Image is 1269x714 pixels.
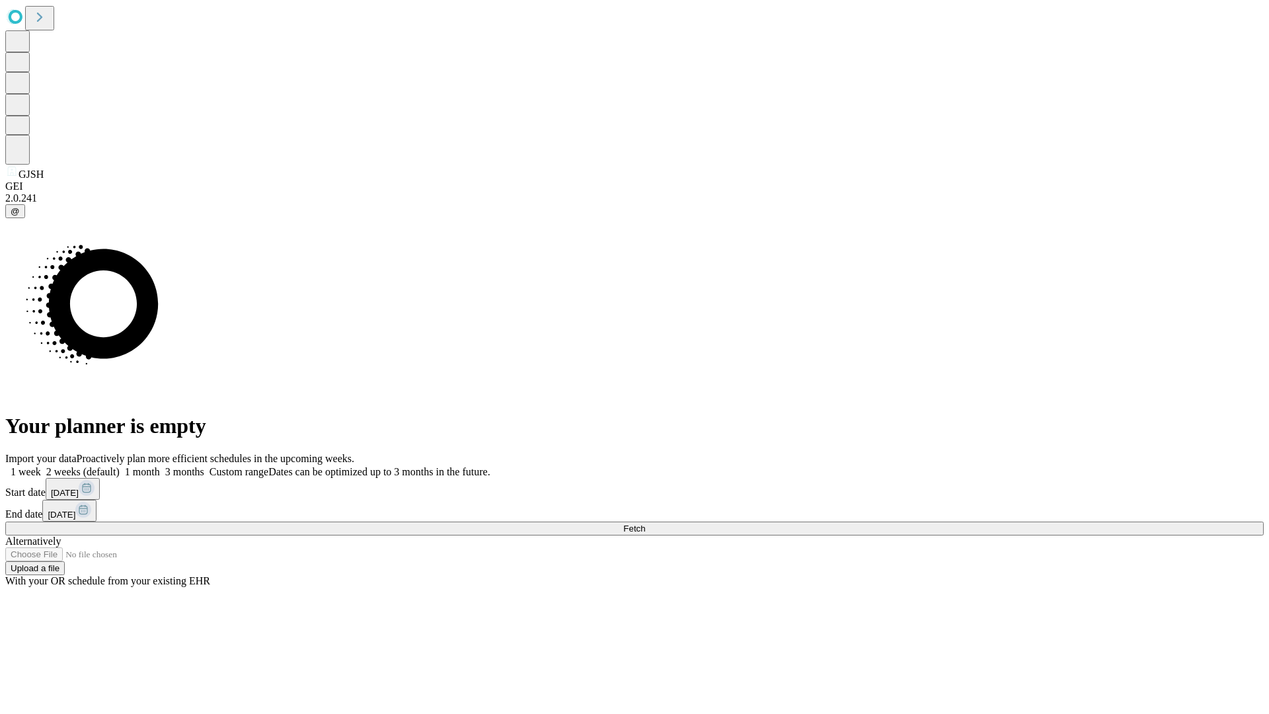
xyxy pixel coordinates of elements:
h1: Your planner is empty [5,414,1264,438]
button: [DATE] [46,478,100,500]
span: With your OR schedule from your existing EHR [5,575,210,586]
button: [DATE] [42,500,96,522]
div: GEI [5,180,1264,192]
div: Start date [5,478,1264,500]
span: Dates can be optimized up to 3 months in the future. [268,466,490,477]
span: GJSH [19,169,44,180]
button: Fetch [5,522,1264,535]
div: 2.0.241 [5,192,1264,204]
span: Alternatively [5,535,61,547]
span: [DATE] [51,488,79,498]
span: 1 month [125,466,160,477]
button: @ [5,204,25,218]
span: Proactively plan more efficient schedules in the upcoming weeks. [77,453,354,464]
span: 1 week [11,466,41,477]
span: Fetch [623,524,645,534]
span: [DATE] [48,510,75,520]
span: @ [11,206,20,216]
button: Upload a file [5,561,65,575]
span: Custom range [210,466,268,477]
span: 3 months [165,466,204,477]
div: End date [5,500,1264,522]
span: Import your data [5,453,77,464]
span: 2 weeks (default) [46,466,120,477]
